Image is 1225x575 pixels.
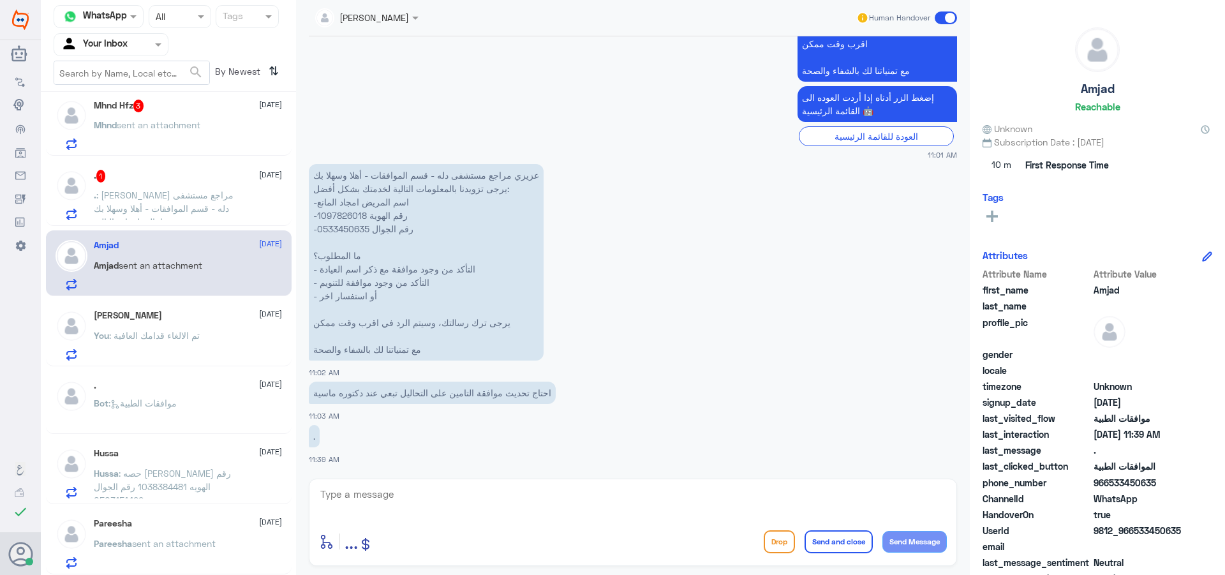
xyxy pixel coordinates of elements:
button: Send Message [882,531,947,553]
span: Mhnd [94,119,117,130]
div: Tags [221,9,243,26]
span: last_name [983,299,1091,313]
span: null [1094,364,1186,377]
h5: Amjad [94,240,119,251]
span: 966533450635 [1094,476,1186,489]
span: last_clicked_button [983,459,1091,473]
h5: Pareesha [94,518,132,529]
span: [DATE] [259,516,282,528]
i: ⇅ [269,61,279,82]
img: Widebot Logo [12,10,29,30]
span: Human Handover [869,12,930,24]
span: Attribute Name [983,267,1091,281]
input: Search by Name, Local etc… [54,61,209,84]
span: 11:03 AM [309,412,339,420]
span: : حصه [PERSON_NAME] رقم الهويه 1038384481 رقم الجوال 0503151422 [94,468,231,505]
button: ... [345,527,358,556]
button: search [188,62,204,83]
button: Avatar [8,542,33,566]
span: UserId [983,524,1091,537]
span: 0 [1094,556,1186,569]
h5: . [94,170,106,183]
i: check [13,504,28,519]
span: last_message_sentiment [983,556,1091,569]
h5: ابو محمد [94,310,162,321]
span: Unknown [983,122,1032,135]
span: email [983,540,1091,553]
h6: Attributes [983,250,1028,261]
img: defaultAdmin.png [56,170,87,202]
img: defaultAdmin.png [56,240,87,272]
span: [DATE] [259,308,282,320]
span: last_visited_flow [983,412,1091,425]
span: [DATE] [259,378,282,390]
span: last_interaction [983,428,1091,441]
span: . [94,190,96,200]
h5: . [94,380,96,391]
span: HandoverOn [983,508,1091,521]
img: defaultAdmin.png [56,310,87,342]
span: By Newest [210,61,264,86]
img: defaultAdmin.png [56,448,87,480]
span: sent an attachment [132,538,216,549]
span: [DATE] [259,169,282,181]
button: Drop [764,530,795,553]
img: yourInbox.svg [61,35,80,54]
p: 16/8/2025, 11:03 AM [309,382,556,404]
span: phone_number [983,476,1091,489]
span: profile_pic [983,316,1091,345]
span: ... [345,530,358,553]
span: Bot [94,398,108,408]
span: last_message [983,444,1091,457]
h6: Reachable [1075,101,1120,112]
img: defaultAdmin.png [56,518,87,550]
span: الموافقات الطبية [1094,459,1186,473]
span: true [1094,508,1186,521]
span: 9812_966533450635 [1094,524,1186,537]
img: defaultAdmin.png [1094,316,1125,348]
img: defaultAdmin.png [56,380,87,412]
span: 10 m [983,154,1021,177]
p: 16/8/2025, 11:39 AM [309,425,320,447]
p: 16/8/2025, 11:02 AM [309,164,544,361]
span: locale [983,364,1091,377]
img: whatsapp.png [61,7,80,26]
span: You [94,330,109,341]
span: null [1094,540,1186,553]
span: موافقات الطبية [1094,412,1186,425]
span: 3 [133,100,144,112]
span: : تم الالغاء قدامك العافية [109,330,200,341]
span: [DATE] [259,446,282,458]
span: . [1094,444,1186,457]
span: 2025-08-16T08:39:11.836Z [1094,428,1186,441]
img: defaultAdmin.png [1076,28,1119,71]
img: defaultAdmin.png [56,100,87,131]
h5: Amjad [1081,82,1115,96]
div: العودة للقائمة الرئيسية [799,126,954,146]
span: 1 [96,170,106,183]
span: 2025-08-16T08:00:48.292Z [1094,396,1186,409]
span: 11:01 AM [928,149,957,160]
span: sent an attachment [117,119,200,130]
span: 11:02 AM [309,368,339,377]
span: Amjad [94,260,119,271]
span: sent an attachment [119,260,202,271]
span: Subscription Date : [DATE] [983,135,1212,149]
button: Send and close [805,530,873,553]
h5: Hussa [94,448,119,459]
span: first_name [983,283,1091,297]
span: 11:39 AM [309,455,339,463]
span: Pareesha [94,538,132,549]
span: Attribute Value [1094,267,1186,281]
span: ChannelId [983,492,1091,505]
span: [DATE] [259,99,282,110]
p: 16/8/2025, 11:01 AM [798,86,957,122]
h6: Tags [983,191,1004,203]
span: [DATE] [259,238,282,250]
span: First Response Time [1025,158,1109,172]
span: null [1094,348,1186,361]
span: Unknown [1094,380,1186,393]
span: timezone [983,380,1091,393]
span: 2 [1094,492,1186,505]
span: : موافقات الطبية [108,398,177,408]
